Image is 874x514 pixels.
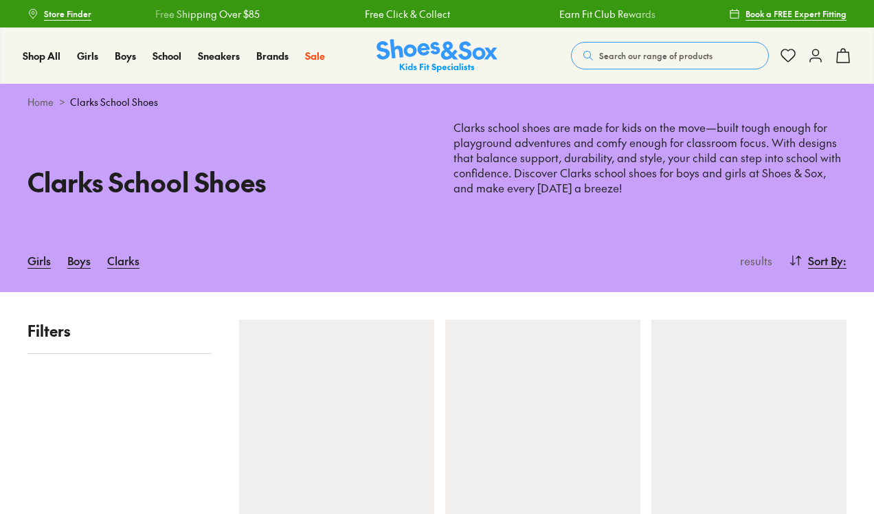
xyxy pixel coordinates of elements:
a: Sale [305,49,325,63]
a: Boys [115,49,136,63]
a: Free Shipping Over $85 [155,7,260,21]
a: Home [27,95,54,109]
h1: Clarks School Shoes [27,162,421,201]
a: Book a FREE Expert Fitting [729,1,847,26]
span: Search our range of products [599,49,713,62]
span: Sort By [808,252,843,269]
span: Book a FREE Expert Fitting [746,8,847,20]
button: Sort By: [789,245,847,276]
a: Girls [27,245,51,276]
a: Shoes & Sox [377,39,497,73]
a: Boys [67,245,91,276]
a: Store Finder [27,1,91,26]
div: > [27,95,847,109]
p: Filters [27,320,212,342]
a: Sneakers [198,49,240,63]
img: SNS_Logo_Responsive.svg [377,39,497,73]
span: : [843,252,847,269]
p: results [735,252,772,269]
a: School [153,49,181,63]
a: Shop All [23,49,60,63]
p: Clarks school shoes are made for kids on the move—built tough enough for playground adventures an... [453,120,847,196]
span: Store Finder [44,8,91,20]
a: Free Click & Collect [364,7,449,21]
a: Girls [77,49,98,63]
a: Brands [256,49,289,63]
button: Search our range of products [571,42,769,69]
a: Clarks [107,245,139,276]
span: Clarks School Shoes [70,95,158,109]
a: Earn Fit Club Rewards [559,7,655,21]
